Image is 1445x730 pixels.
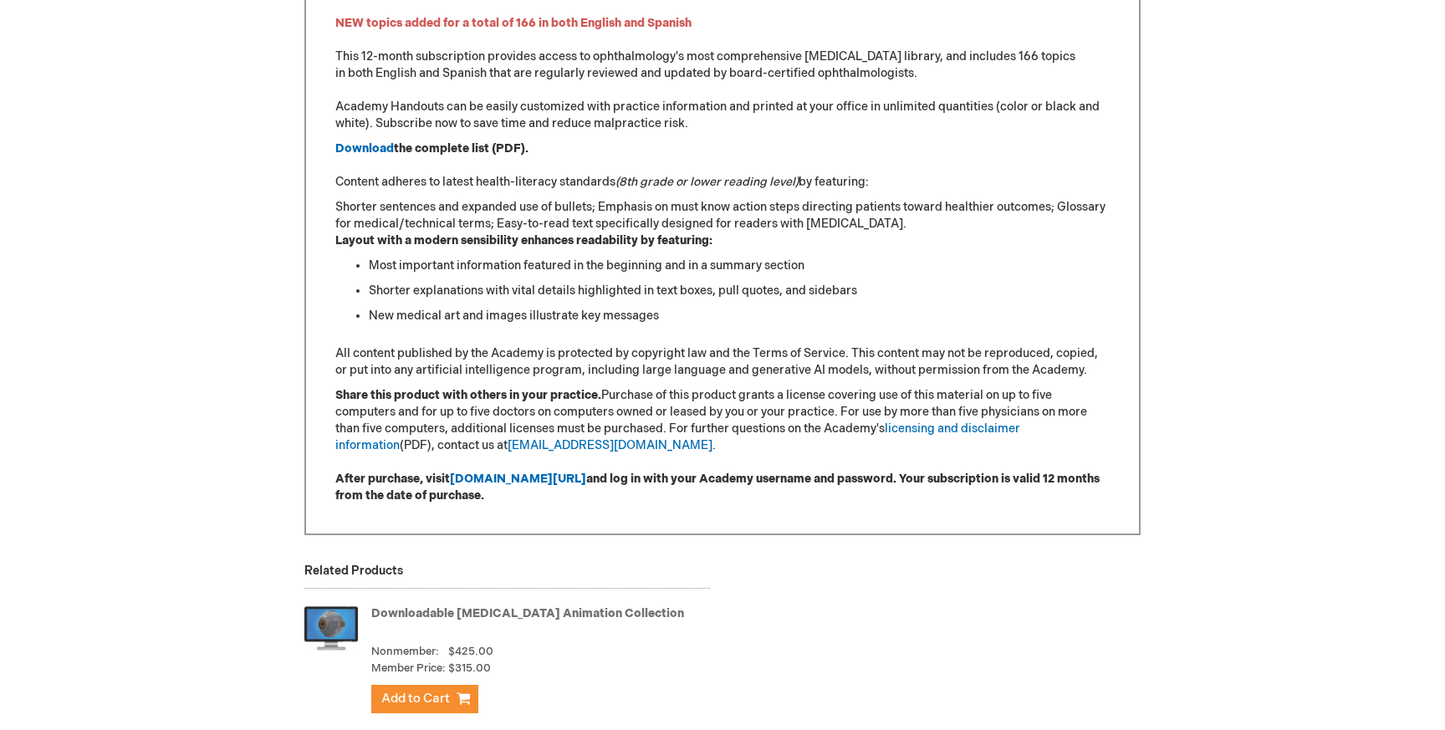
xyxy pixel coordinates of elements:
[615,175,799,189] em: (8th grade or lower reading level)
[335,472,450,486] strong: After purchase, visit
[586,472,896,486] strong: and log in with your Academy username and password.
[371,606,684,620] a: Downloadable [MEDICAL_DATA] Animation Collection
[304,564,403,578] strong: Related Products
[394,141,528,156] strong: the complete list (PDF).
[335,345,1110,379] p: All content published by the Academy is protected by copyright law and the Terms of Service. This...
[369,283,1110,299] li: Shorter explanations with vital details highlighted in text boxes, pull quotes, and sidebars
[335,233,712,248] strong: Layout with a modern sensibility enhances readability by featuring:
[335,141,394,156] a: Download
[369,308,1110,324] li: New medical art and images illustrate key messages
[450,472,586,486] a: [DOMAIN_NAME][URL]
[508,438,712,452] a: [EMAIL_ADDRESS][DOMAIN_NAME]
[369,258,1110,274] li: Most important information featured in the beginning and in a summary section
[371,685,478,713] button: Add to Cart
[335,16,692,30] font: NEW topics added for a total of 166 in both English and Spanish
[381,691,450,707] span: Add to Cart
[304,595,358,661] img: Downloadable Patient Education Animation Collection
[371,661,446,676] strong: Member Price:
[448,661,491,676] span: $315.00
[371,644,439,660] strong: Nonmember:
[335,15,1110,132] p: This 12-month subscription provides access to ophthalmology's most comprehensive [MEDICAL_DATA] l...
[335,15,1110,504] div: Shorter sentences and expanded use of bullets; Emphasis on must know action steps directing patie...
[335,388,601,402] strong: Share this product with others in your practice.
[448,645,493,658] span: $425.00
[335,140,1110,191] p: Content adheres to latest health-literacy standards by featuring:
